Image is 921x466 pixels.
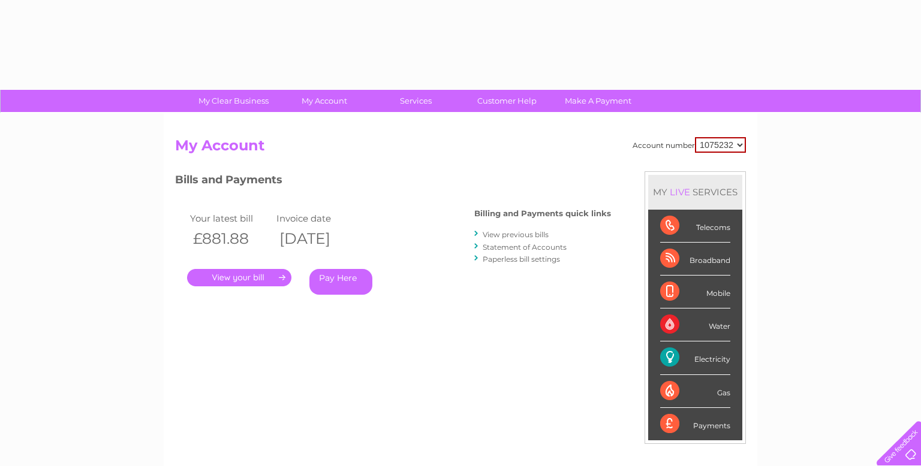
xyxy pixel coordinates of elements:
[275,90,374,112] a: My Account
[660,375,730,408] div: Gas
[660,341,730,374] div: Electricity
[633,137,746,153] div: Account number
[483,230,549,239] a: View previous bills
[483,243,567,252] a: Statement of Accounts
[660,243,730,276] div: Broadband
[184,90,283,112] a: My Clear Business
[458,90,556,112] a: Customer Help
[648,175,742,209] div: MY SERVICES
[667,186,693,198] div: LIVE
[660,210,730,243] div: Telecoms
[309,269,372,295] a: Pay Here
[273,210,360,226] td: Invoice date
[187,210,273,226] td: Your latest bill
[175,137,746,160] h2: My Account
[187,226,273,251] th: £881.88
[175,171,611,192] h3: Bills and Payments
[273,226,360,251] th: [DATE]
[474,209,611,218] h4: Billing and Payments quick links
[660,408,730,440] div: Payments
[549,90,648,112] a: Make A Payment
[660,276,730,308] div: Mobile
[660,308,730,341] div: Water
[483,255,560,264] a: Paperless bill settings
[187,269,291,286] a: .
[366,90,465,112] a: Services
